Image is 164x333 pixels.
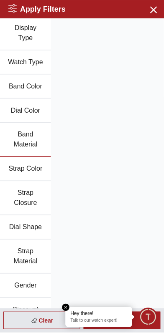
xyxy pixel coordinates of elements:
div: Hey there! [71,311,128,318]
div: Chat Widget [139,308,158,327]
em: Close tooltip [62,304,70,312]
h2: Apply Filters [8,3,66,15]
p: Talk to our watch expert! [71,318,128,324]
div: Clear [3,312,80,330]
